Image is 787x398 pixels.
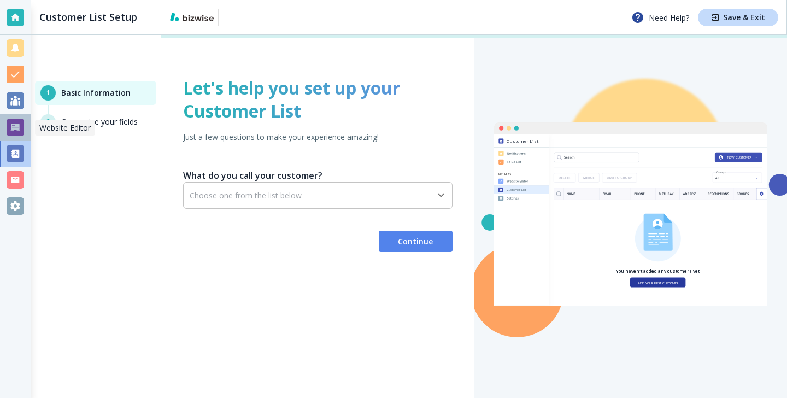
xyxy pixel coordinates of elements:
[183,131,453,143] p: Just a few questions to make your experience amazing!
[723,14,765,21] h4: Save & Exit
[61,87,131,99] h6: Basic Information
[39,122,91,133] p: Website Editor
[379,231,453,253] button: Continue
[725,156,754,159] div: NEW CUSTOMER
[223,9,268,26] img: Dunnington Consulting
[35,81,156,105] button: 1Basic Information
[46,88,50,98] span: 1
[39,10,137,25] h2: Customer List Setup
[190,191,417,200] input: Choose one from the list below
[633,282,683,285] div: ADD YOUR FIRST CUSTOMER
[616,269,700,273] div: You haven't added any customers yet
[698,9,778,26] button: Save & Exit
[433,188,449,203] button: Open
[507,188,545,191] div: Customer List
[183,77,453,122] h1: Let's help you set up your Customer List
[507,139,545,143] div: Customer List
[183,169,453,182] h6: What do you call your customer?
[387,236,444,247] span: Continue
[631,11,689,24] p: Need Help?
[170,13,214,21] img: bizwise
